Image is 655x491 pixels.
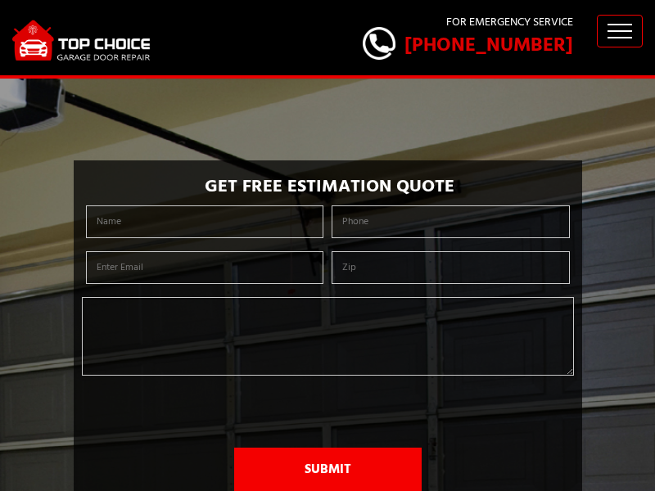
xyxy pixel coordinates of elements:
h2: Get Free Estimation Quote [82,177,574,198]
input: Name [86,205,324,238]
input: Enter Email [86,251,324,284]
input: Phone [332,205,570,238]
a: [PHONE_NUMBER] [363,30,573,61]
img: logo.png [12,11,151,67]
p: For Emergency Service [363,14,573,31]
img: call.png [363,27,395,60]
iframe: reCAPTCHA [82,395,273,444]
input: Zip [332,251,570,284]
button: Toggle navigation [597,15,643,47]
